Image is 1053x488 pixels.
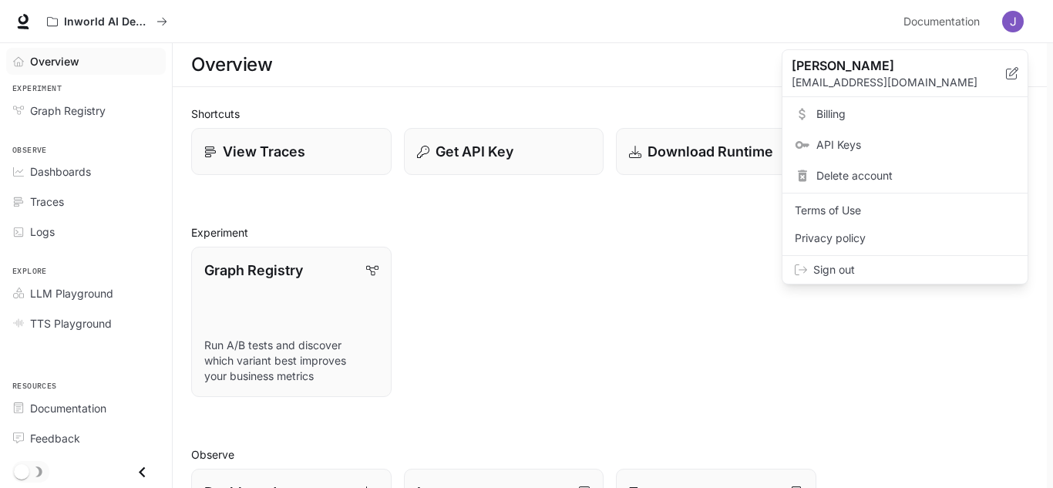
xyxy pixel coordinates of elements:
[795,203,1015,218] span: Terms of Use
[786,224,1024,252] a: Privacy policy
[813,262,1015,278] span: Sign out
[795,231,1015,246] span: Privacy policy
[792,56,981,75] p: [PERSON_NAME]
[786,197,1024,224] a: Terms of Use
[786,100,1024,128] a: Billing
[782,50,1028,97] div: [PERSON_NAME][EMAIL_ADDRESS][DOMAIN_NAME]
[786,131,1024,159] a: API Keys
[786,162,1024,190] div: Delete account
[782,256,1028,284] div: Sign out
[816,106,1015,122] span: Billing
[792,75,1006,90] p: [EMAIL_ADDRESS][DOMAIN_NAME]
[816,137,1015,153] span: API Keys
[816,168,1015,183] span: Delete account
